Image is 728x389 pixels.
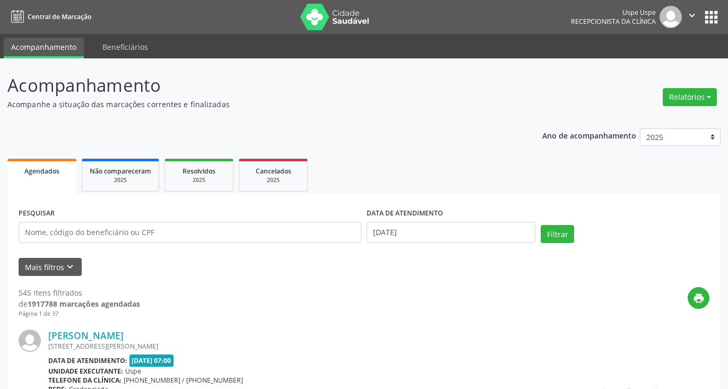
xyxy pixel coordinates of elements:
strong: 1917788 marcações agendadas [28,299,140,309]
input: Nome, código do beneficiário ou CPF [19,222,361,243]
i:  [686,10,698,21]
span: Uspe [125,367,141,376]
span: Central de Marcação [28,12,91,21]
span: [PHONE_NUMBER] / [PHONE_NUMBER] [124,376,243,385]
a: [PERSON_NAME] [48,330,124,341]
i: print [693,292,705,304]
span: [DATE] 07:00 [129,355,174,367]
button: Mais filtroskeyboard_arrow_down [19,258,82,276]
button: Relatórios [663,88,717,106]
span: Resolvidos [183,167,215,176]
input: Selecione um intervalo [367,222,535,243]
button: Filtrar [541,225,574,243]
label: DATA DE ATENDIMENTO [367,205,443,222]
p: Acompanhe a situação das marcações correntes e finalizadas [7,99,507,110]
button:  [682,6,702,28]
img: img [19,330,41,352]
span: Agendados [24,167,59,176]
div: de [19,298,140,309]
b: Data de atendimento: [48,356,127,365]
button: print [688,287,709,309]
div: 2025 [172,176,226,184]
label: PESQUISAR [19,205,55,222]
div: 545 itens filtrados [19,287,140,298]
img: img [660,6,682,28]
div: [STREET_ADDRESS][PERSON_NAME] [48,342,550,351]
span: Recepcionista da clínica [571,17,656,26]
div: Uspe Uspe [571,8,656,17]
p: Ano de acompanhamento [542,128,636,142]
button: apps [702,8,721,27]
b: Telefone da clínica: [48,376,122,385]
p: Acompanhamento [7,72,507,99]
a: Beneficiários [95,38,155,56]
a: Central de Marcação [7,8,91,25]
span: Não compareceram [90,167,151,176]
span: Cancelados [256,167,291,176]
i: keyboard_arrow_down [64,261,76,273]
a: Acompanhamento [4,38,84,58]
div: Página 1 de 37 [19,309,140,318]
b: Unidade executante: [48,367,123,376]
div: 2025 [90,176,151,184]
div: 2025 [247,176,300,184]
